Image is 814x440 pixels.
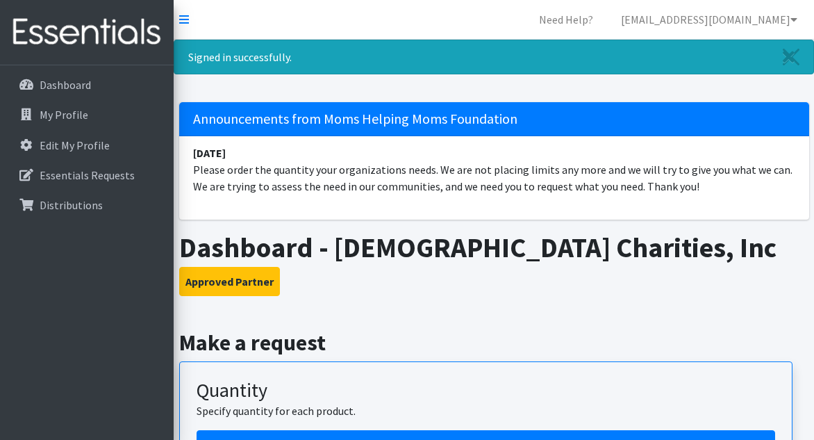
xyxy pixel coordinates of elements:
h1: Dashboard - [DEMOGRAPHIC_DATA] Charities, Inc [179,231,809,264]
img: HumanEssentials [6,9,168,56]
p: Distributions [40,198,103,212]
a: [EMAIL_ADDRESS][DOMAIN_NAME] [610,6,808,33]
strong: [DATE] [193,146,226,160]
p: Essentials Requests [40,168,135,182]
a: Edit My Profile [6,131,168,159]
p: Edit My Profile [40,138,110,152]
a: Close [769,40,813,74]
a: Dashboard [6,71,168,99]
a: Need Help? [528,6,604,33]
a: My Profile [6,101,168,129]
button: Approved Partner [179,267,280,296]
p: Specify quantity for each product. [197,402,775,419]
h3: Quantity [197,379,775,402]
a: Essentials Requests [6,161,168,189]
h2: Make a request [179,329,809,356]
p: Dashboard [40,78,91,92]
p: My Profile [40,108,88,122]
a: Distributions [6,191,168,219]
li: Please order the quantity your organizations needs. We are not placing limits any more and we wil... [179,136,809,203]
h5: Announcements from Moms Helping Moms Foundation [179,102,809,136]
div: Signed in successfully. [174,40,814,74]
